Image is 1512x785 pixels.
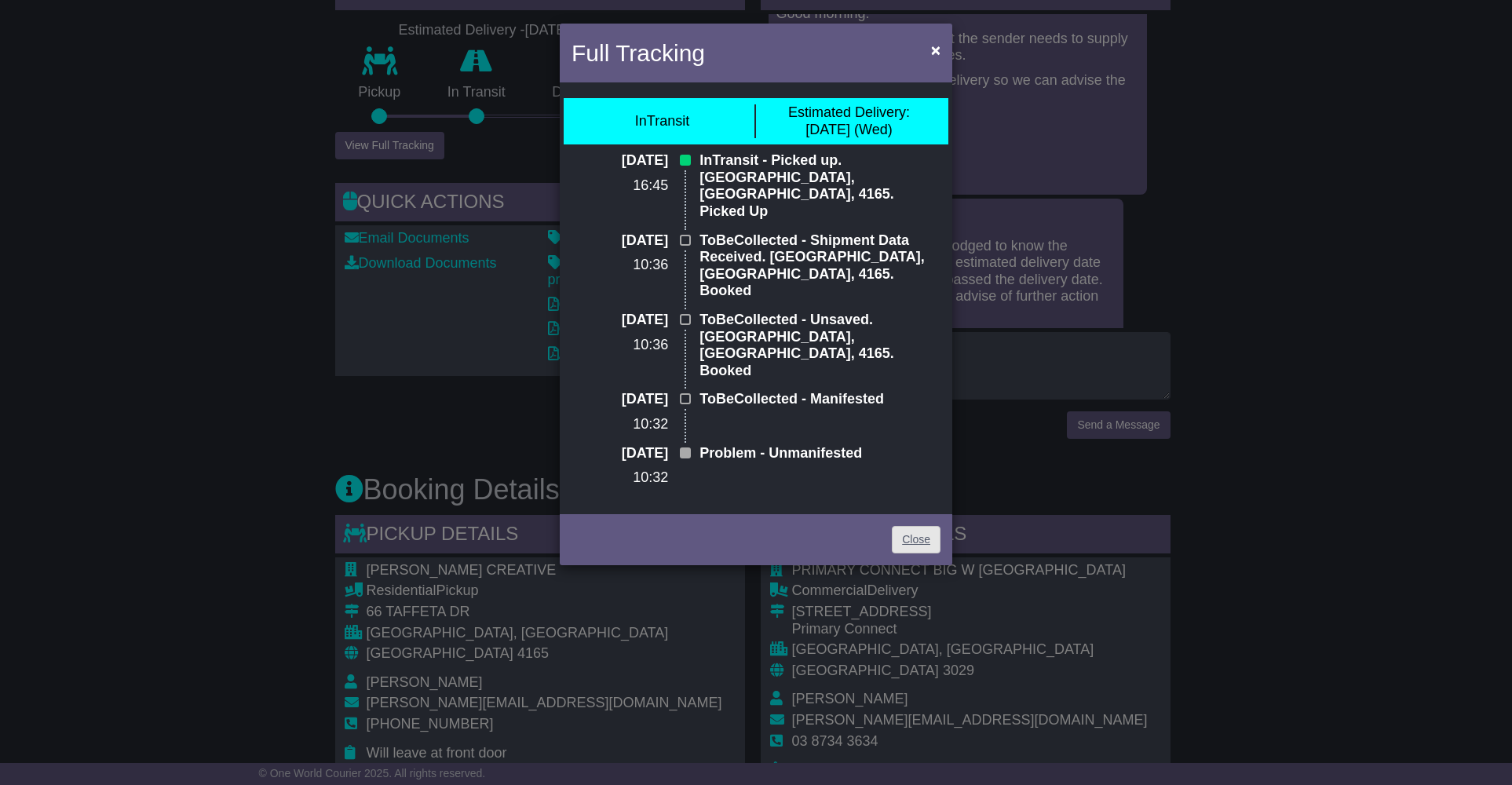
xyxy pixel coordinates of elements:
[572,391,668,408] p: [DATE]
[892,526,940,553] a: Close
[572,177,668,195] p: 16:45
[572,257,668,274] p: 10:36
[572,445,668,462] p: [DATE]
[699,312,940,379] p: ToBeCollected - Unsaved. [GEOGRAPHIC_DATA], [GEOGRAPHIC_DATA], 4165. Booked
[923,34,948,66] button: Close
[572,312,668,329] p: [DATE]
[788,104,910,138] div: [DATE] (Wed)
[699,152,940,220] p: InTransit - Picked up. [GEOGRAPHIC_DATA], [GEOGRAPHIC_DATA], 4165. Picked Up
[635,113,689,130] div: InTransit
[699,391,940,408] p: ToBeCollected - Manifested
[572,469,668,487] p: 10:32
[699,445,940,462] p: Problem - Unmanifested
[572,416,668,433] p: 10:32
[572,152,668,170] p: [DATE]
[788,104,910,120] span: Estimated Delivery:
[931,41,940,59] span: ×
[572,232,668,250] p: [DATE]
[572,35,705,71] h4: Full Tracking
[572,337,668,354] p: 10:36
[699,232,940,300] p: ToBeCollected - Shipment Data Received. [GEOGRAPHIC_DATA], [GEOGRAPHIC_DATA], 4165. Booked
